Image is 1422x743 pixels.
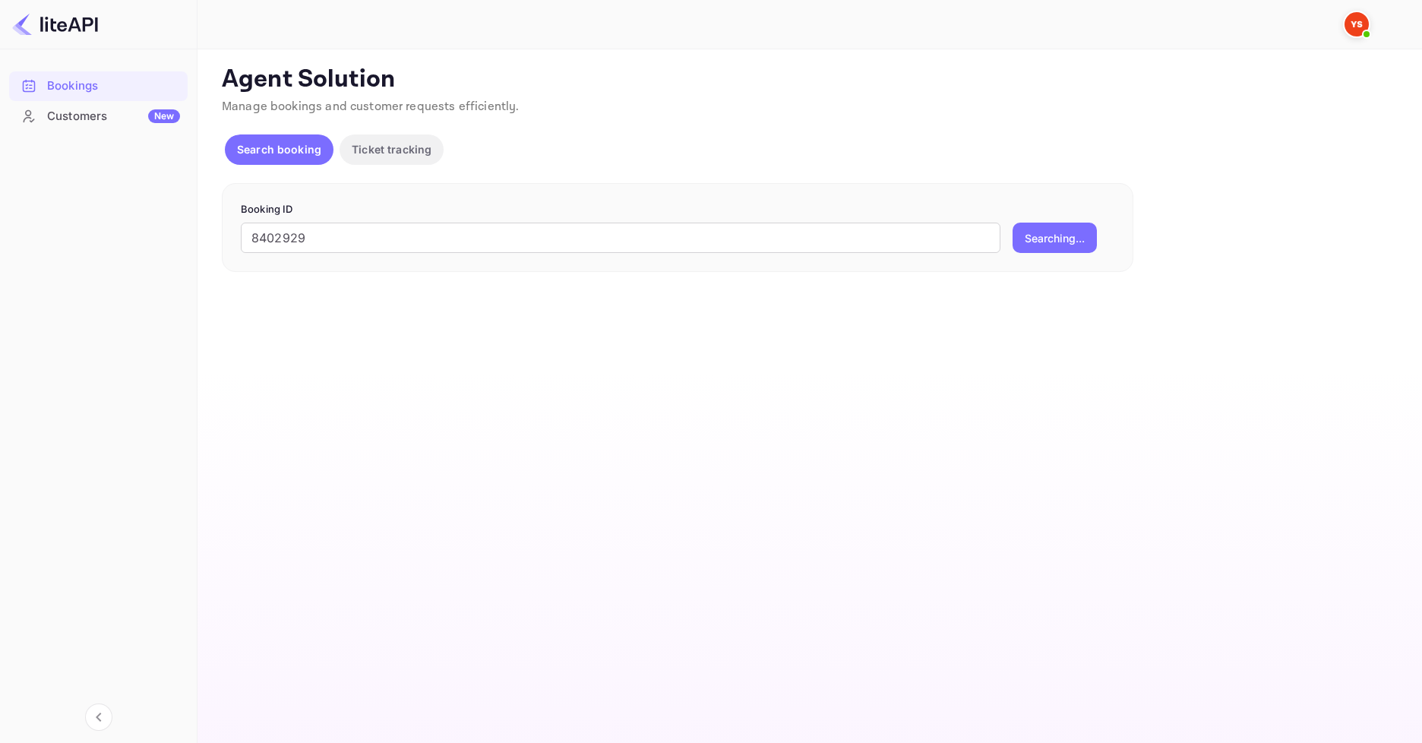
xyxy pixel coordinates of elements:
img: LiteAPI logo [12,12,98,36]
p: Agent Solution [222,65,1395,95]
button: Searching... [1013,223,1097,253]
p: Search booking [237,141,321,157]
p: Booking ID [241,202,1114,217]
input: Enter Booking ID (e.g., 63782194) [241,223,1000,253]
div: CustomersNew [9,102,188,131]
span: Manage bookings and customer requests efficiently. [222,99,520,115]
div: Customers [47,108,180,125]
div: Bookings [47,77,180,95]
button: Collapse navigation [85,703,112,731]
p: Ticket tracking [352,141,431,157]
div: New [148,109,180,123]
div: Bookings [9,71,188,101]
a: Bookings [9,71,188,100]
a: CustomersNew [9,102,188,130]
img: Yandex Support [1345,12,1369,36]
